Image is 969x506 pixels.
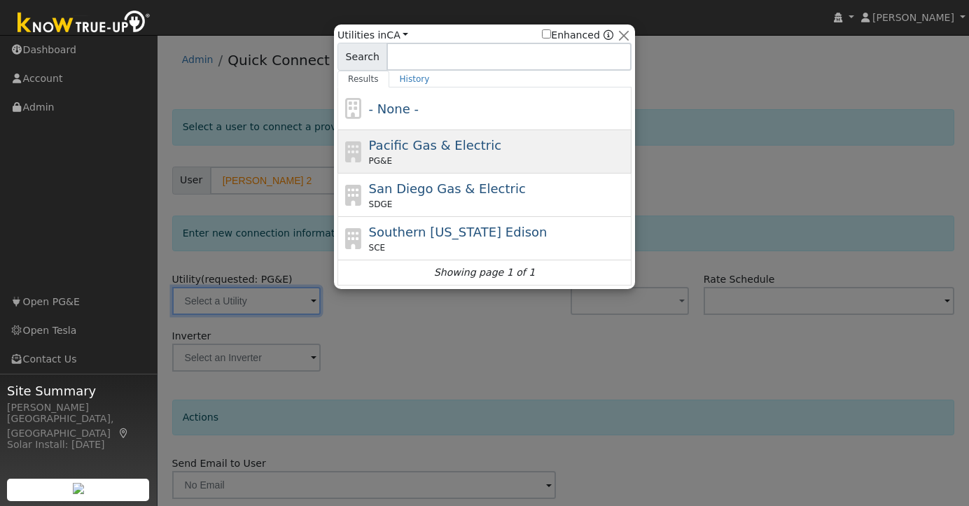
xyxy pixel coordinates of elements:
[542,29,551,38] input: Enhanced
[369,198,393,211] span: SDGE
[369,155,392,167] span: PG&E
[872,12,954,23] span: [PERSON_NAME]
[118,428,130,439] a: Map
[7,400,150,415] div: [PERSON_NAME]
[369,138,501,153] span: Pacific Gas & Electric
[542,28,613,43] span: Show enhanced providers
[369,225,548,239] span: Southern [US_STATE] Edison
[434,265,535,280] i: Showing page 1 of 1
[369,241,386,254] span: SCE
[386,29,408,41] a: CA
[604,29,613,41] a: Enhanced Providers
[369,181,526,196] span: San Diego Gas & Electric
[7,412,150,441] div: [GEOGRAPHIC_DATA], [GEOGRAPHIC_DATA]
[7,437,150,452] div: Solar Install: [DATE]
[337,43,387,71] span: Search
[369,101,419,116] span: - None -
[389,71,440,87] a: History
[337,28,408,43] span: Utilities in
[7,381,150,400] span: Site Summary
[542,28,600,43] label: Enhanced
[337,71,389,87] a: Results
[11,8,158,39] img: Know True-Up
[73,483,84,494] img: retrieve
